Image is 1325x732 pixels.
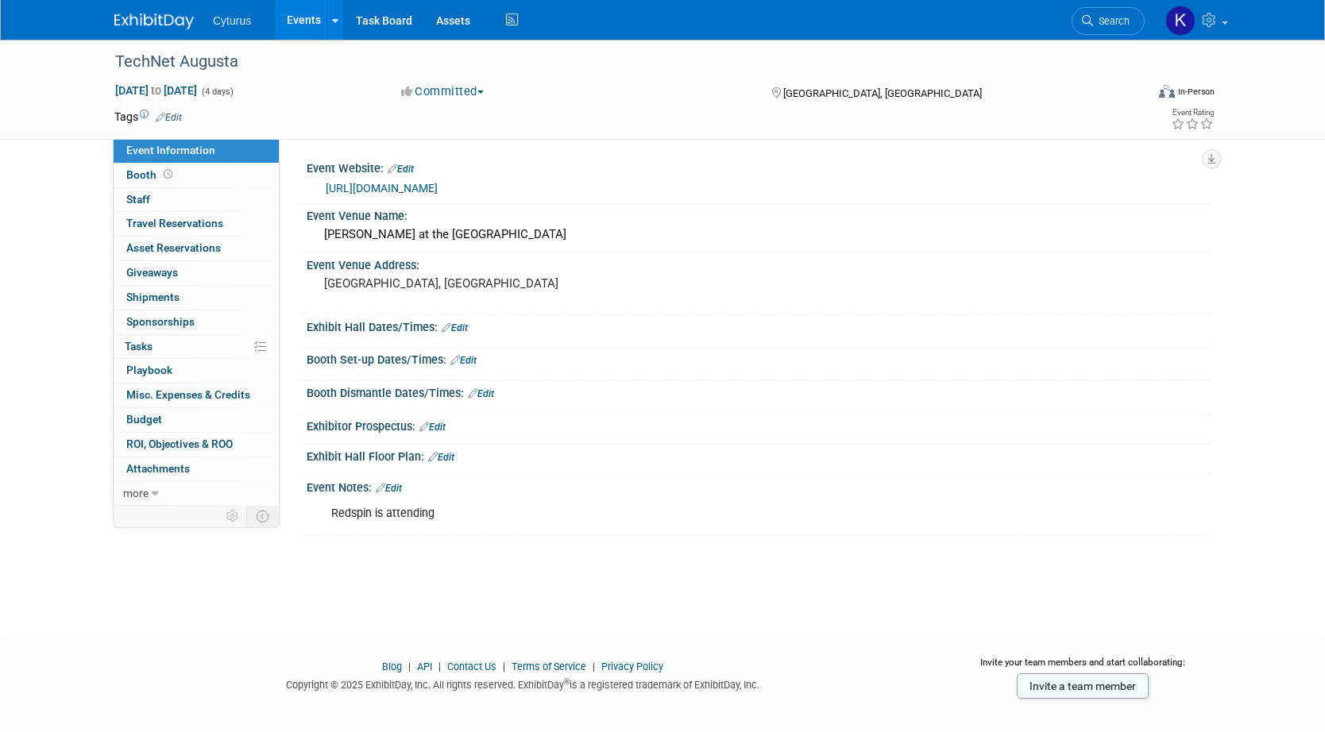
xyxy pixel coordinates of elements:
a: Misc. Expenses & Credits [114,383,279,407]
a: Invite a team member [1017,673,1149,699]
a: more [114,482,279,506]
span: Event Information [126,144,215,156]
span: Budget [126,413,162,426]
span: Asset Reservations [126,241,221,254]
a: Edit [419,422,446,433]
a: Edit [376,483,402,494]
a: Asset Reservations [114,237,279,260]
div: In-Person [1177,86,1215,98]
span: | [499,661,509,672]
a: Edit [388,164,414,175]
img: Format-Inperson.png [1159,85,1175,98]
a: Blog [382,661,402,672]
a: Edit [428,452,454,463]
div: Exhibitor Prospectus: [307,414,1211,435]
span: more [123,487,149,499]
a: Edit [156,112,182,123]
a: API [417,661,432,672]
div: Exhibit Hall Dates/Times: [307,315,1211,336]
div: Event Venue Name: [307,204,1211,224]
a: Event Information [114,139,279,163]
sup: ® [564,677,570,686]
a: Booth [114,164,279,187]
div: Event Format [1051,83,1215,106]
span: [DATE] [DATE] [114,83,198,98]
span: Sponsorships [126,315,195,328]
span: | [435,661,445,672]
span: (4 days) [200,87,234,97]
img: Keren de Via [1165,6,1196,36]
div: Invite your team members and start collaborating: [955,656,1211,680]
div: Event Venue Address: [307,253,1211,273]
span: Booth not reserved yet [160,168,176,180]
span: Attachments [126,462,190,475]
span: Search [1093,15,1130,27]
div: Exhibit Hall Floor Plan: [307,445,1211,465]
a: Attachments [114,457,279,481]
a: Search [1072,7,1145,35]
img: ExhibitDay [114,13,194,29]
a: Edit [468,388,494,399]
a: Contact Us [447,661,496,672]
span: Booth [126,168,176,181]
a: Terms of Service [512,661,586,672]
a: Sponsorships [114,310,279,334]
a: Shipments [114,286,279,310]
a: Edit [442,322,468,333]
a: Giveaways [114,261,279,285]
span: Playbook [126,364,172,376]
span: Staff [126,193,150,206]
span: | [589,661,599,672]
div: TechNet Augusta [110,48,1121,76]
span: ROI, Objectives & ROO [126,437,233,450]
td: Tags [114,109,182,125]
span: Misc. Expenses & Credits [126,388,250,401]
span: Tasks [125,340,153,353]
a: [URL][DOMAIN_NAME] [326,182,438,195]
span: | [404,661,415,672]
div: Copyright © 2025 ExhibitDay, Inc. All rights reserved. ExhibitDay is a registered trademark of Ex... [114,674,931,692]
a: Staff [114,188,279,212]
div: Event Website: [307,156,1211,177]
span: Travel Reservations [126,217,223,229]
div: Event Notes: [307,476,1211,496]
button: Committed [396,83,490,100]
td: Toggle Event Tabs [247,506,280,526]
td: Personalize Event Tab Strip [219,506,247,526]
div: [PERSON_NAME] at the [GEOGRAPHIC_DATA] [319,222,1199,247]
a: Playbook [114,359,279,383]
div: Booth Dismantle Dates/Times: [307,381,1211,402]
a: Privacy Policy [601,661,663,672]
div: Redspin is attending [320,498,1036,530]
a: Budget [114,408,279,432]
span: Shipments [126,291,180,303]
pre: [GEOGRAPHIC_DATA], [GEOGRAPHIC_DATA] [324,276,666,291]
a: Edit [450,355,477,366]
span: Cyturus [213,14,251,27]
div: Event Rating [1171,109,1214,117]
a: Tasks [114,335,279,359]
span: Giveaways [126,266,178,279]
a: Travel Reservations [114,212,279,236]
a: ROI, Objectives & ROO [114,433,279,457]
div: Booth Set-up Dates/Times: [307,348,1211,368]
span: [GEOGRAPHIC_DATA], [GEOGRAPHIC_DATA] [783,87,982,99]
span: to [149,84,164,97]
